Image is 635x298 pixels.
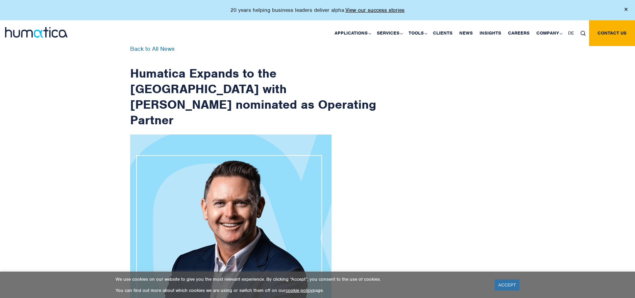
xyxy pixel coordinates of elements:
[286,288,313,293] a: cookie policy
[116,288,486,293] p: You can find out more about which cookies we are using or switch them off on our page.
[230,7,405,14] p: 20 years helping business leaders deliver alpha.
[456,20,476,46] a: News
[116,276,486,282] p: We use cookies on our website to give you the most relevant experience. By clicking “Accept”, you...
[505,20,533,46] a: Careers
[589,20,635,46] a: Contact us
[581,31,586,36] img: search_icon
[495,279,519,291] a: ACCEPT
[476,20,505,46] a: Insights
[565,20,577,46] a: DE
[345,7,405,14] a: View our success stories
[405,20,430,46] a: Tools
[130,45,175,52] a: Back to All News
[568,30,574,36] span: DE
[130,46,377,128] h1: Humatica Expands to the [GEOGRAPHIC_DATA] with [PERSON_NAME] nominated as Operating Partner
[5,27,68,38] img: logo
[533,20,565,46] a: Company
[430,20,456,46] a: Clients
[331,20,373,46] a: Applications
[373,20,405,46] a: Services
